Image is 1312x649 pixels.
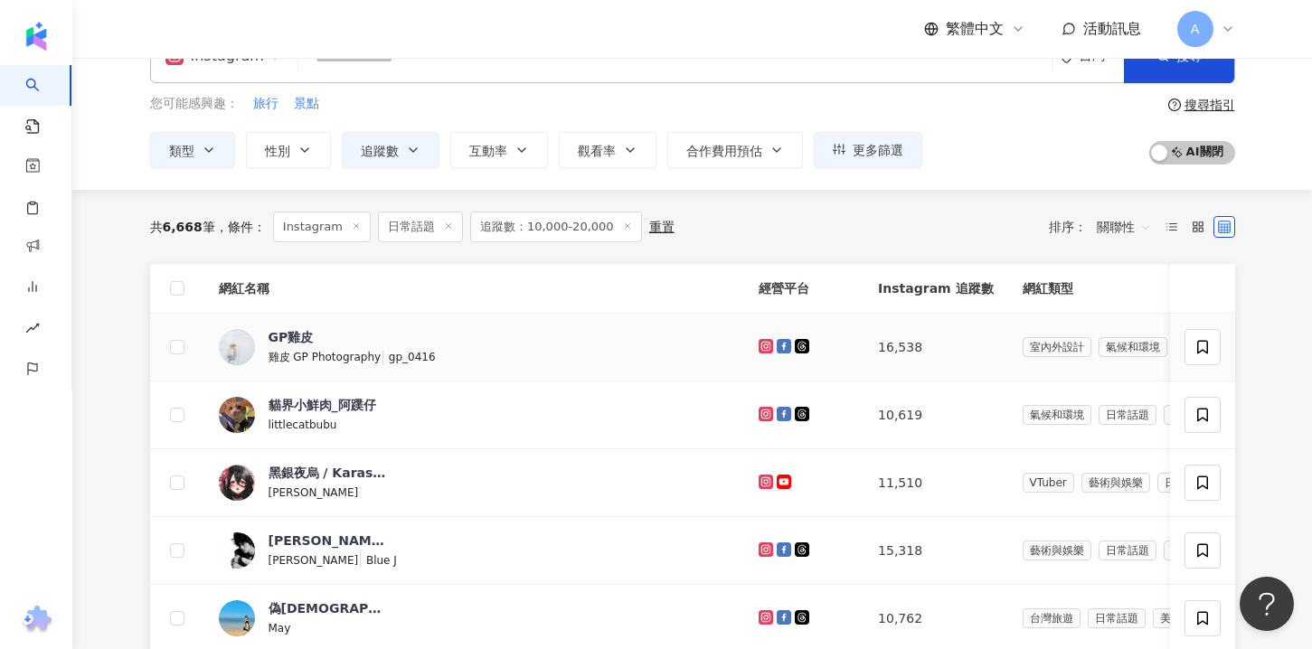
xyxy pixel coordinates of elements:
img: logo icon [22,22,51,51]
span: 藝術與娛樂 [1081,473,1150,493]
span: VTuber [1023,473,1074,493]
div: 共 筆 [150,220,215,234]
td: 16,538 [864,314,1007,381]
button: 更多篩選 [814,132,922,168]
span: 氣候和環境 [1023,405,1091,425]
button: 互動率 [450,132,548,168]
span: 6,668 [163,220,203,234]
span: 景點 [294,95,319,113]
div: 重置 [649,220,675,234]
button: 性別 [246,132,331,168]
span: 雞皮 GP Photography [269,351,382,363]
img: chrome extension [19,606,54,635]
iframe: Help Scout Beacon - Open [1240,577,1294,631]
span: 日常話題 [378,212,463,242]
span: gp_0416 [389,351,436,363]
td: 11,510 [864,449,1007,517]
div: 黑銀夜烏 / Karasu Ch. [269,464,386,482]
span: [PERSON_NAME] [269,486,359,499]
span: 旅行 [253,95,278,113]
a: KOL Avatar黑銀夜烏 / Karasu Ch.[PERSON_NAME] [219,464,731,502]
span: 藝術與娛樂 [1023,541,1091,560]
img: KOL Avatar [219,329,255,365]
span: 室內外設計 [1023,337,1091,357]
a: KOL Avatar貓界小鮮肉_阿蹼仔littlecatbubu [219,396,731,434]
span: 寵物 [1164,405,1200,425]
span: 互動率 [469,144,507,158]
td: 10,619 [864,381,1007,449]
span: 美食 [1153,608,1189,628]
span: 條件 ： [215,220,266,234]
span: 氣候和環境 [1099,337,1167,357]
span: | [358,552,366,567]
span: 台灣旅遊 [1023,608,1081,628]
span: 性別 [265,144,290,158]
span: 您可能感興趣： [150,95,239,113]
button: 景點 [293,94,320,114]
div: 搜尋指引 [1185,98,1235,112]
span: littlecatbubu [269,419,337,431]
img: KOL Avatar [219,465,255,501]
span: 追蹤數：10,000-20,000 [470,212,642,242]
span: 類型 [169,144,194,158]
span: 繁體中文 [946,19,1004,39]
div: GP雞皮 [269,328,314,346]
span: 日常話題 [1157,473,1215,493]
span: 觀看率 [578,144,616,158]
div: 偽[DEMOGRAPHIC_DATA]人May．食遊玩樂 [269,599,386,617]
img: KOL Avatar [219,532,255,569]
div: 貓界小鮮肉_阿蹼仔 [269,396,376,414]
span: 關聯性 [1097,212,1151,241]
span: | [381,349,389,363]
span: rise [25,310,40,351]
img: KOL Avatar [219,600,255,636]
span: 追蹤數 [361,144,399,158]
span: May [269,622,291,635]
span: Blue J [366,554,397,567]
a: KOL AvatarGP雞皮雞皮 GP Photography|gp_0416 [219,328,731,366]
span: 更多篩選 [853,143,903,157]
span: 音樂 [1164,541,1200,560]
span: 日常話題 [1099,541,1156,560]
span: Instagram [273,212,371,242]
button: 合作費用預估 [667,132,803,168]
a: search [25,65,61,136]
span: 日常話題 [1099,405,1156,425]
a: KOL Avatar[PERSON_NAME][PERSON_NAME]|Blue J [219,531,731,569]
div: [PERSON_NAME] [269,531,386,550]
span: 合作費用預估 [686,144,762,158]
th: 網紅名稱 [204,264,745,314]
button: 觀看率 [559,132,656,168]
td: 15,318 [864,517,1007,585]
button: 旅行 [252,94,279,114]
button: 追蹤數 [342,132,439,168]
th: 經營平台 [744,264,864,314]
div: 排序： [1049,212,1161,241]
span: A [1191,19,1200,39]
span: question-circle [1168,99,1181,111]
span: 日常話題 [1088,608,1146,628]
img: KOL Avatar [219,397,255,433]
a: KOL Avatar偽[DEMOGRAPHIC_DATA]人May．食遊玩樂May [219,599,731,637]
button: 類型 [150,132,235,168]
span: [PERSON_NAME] [269,554,359,567]
span: 活動訊息 [1083,20,1141,37]
th: Instagram 追蹤數 [864,264,1007,314]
